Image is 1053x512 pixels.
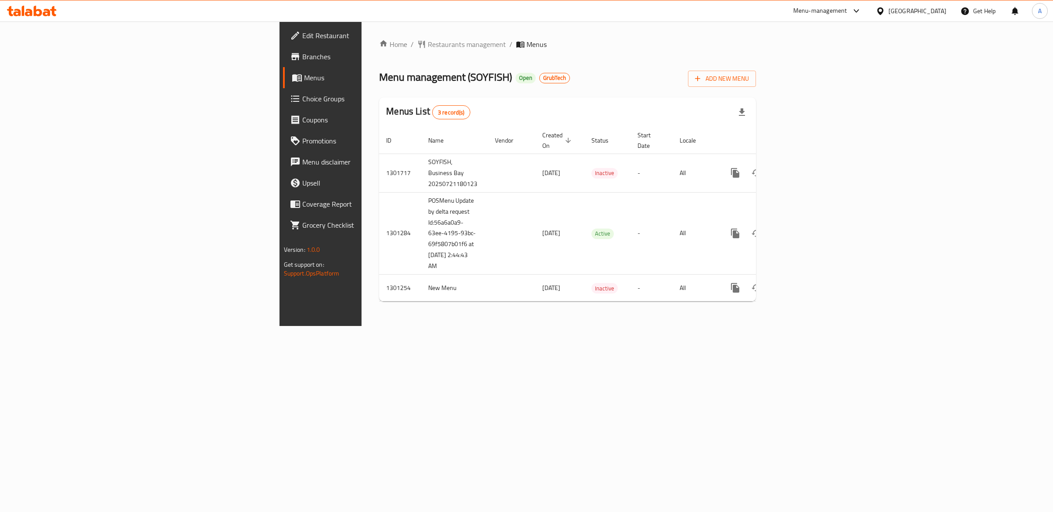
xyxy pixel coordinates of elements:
span: Promotions [302,136,448,146]
nav: breadcrumb [379,39,756,50]
span: Coupons [302,115,448,125]
a: Restaurants management [417,39,506,50]
span: [DATE] [542,282,560,294]
a: Branches [283,46,455,67]
span: Active [591,229,614,239]
span: Menu disclaimer [302,157,448,167]
span: Grocery Checklist [302,220,448,230]
a: Coupons [283,109,455,130]
button: Add New Menu [688,71,756,87]
span: GrubTech [540,74,569,82]
td: All [673,275,718,301]
span: Inactive [591,283,618,294]
span: Upsell [302,178,448,188]
a: Menus [283,67,455,88]
span: Inactive [591,168,618,178]
span: Open [516,74,536,82]
div: Export file [731,102,752,123]
button: Change Status [746,277,767,298]
button: more [725,223,746,244]
a: Coverage Report [283,193,455,215]
span: ID [386,135,403,146]
span: Edit Restaurant [302,30,448,41]
a: Support.OpsPlatform [284,268,340,279]
a: Menu disclaimer [283,151,455,172]
span: Coverage Report [302,199,448,209]
span: Branches [302,51,448,62]
span: Add New Menu [695,73,749,84]
td: All [673,192,718,275]
span: Restaurants management [428,39,506,50]
span: Get support on: [284,259,324,270]
div: [GEOGRAPHIC_DATA] [888,6,946,16]
span: Choice Groups [302,93,448,104]
div: Open [516,73,536,83]
span: Start Date [638,130,662,151]
button: more [725,277,746,298]
div: Menu-management [793,6,847,16]
td: All [673,154,718,192]
a: Promotions [283,130,455,151]
h2: Menus List [386,105,470,119]
div: Total records count [432,105,470,119]
a: Choice Groups [283,88,455,109]
span: 1.0.0 [307,244,320,255]
td: - [630,275,673,301]
button: more [725,162,746,183]
button: Change Status [746,162,767,183]
span: 3 record(s) [433,108,470,117]
span: Name [428,135,455,146]
span: Version: [284,244,305,255]
li: / [509,39,512,50]
span: Vendor [495,135,525,146]
span: Menus [304,72,448,83]
span: Menus [526,39,547,50]
button: Change Status [746,223,767,244]
a: Upsell [283,172,455,193]
span: Locale [680,135,707,146]
span: Created On [542,130,574,151]
td: - [630,154,673,192]
table: enhanced table [379,127,816,302]
span: Status [591,135,620,146]
a: Grocery Checklist [283,215,455,236]
span: A [1038,6,1042,16]
td: - [630,192,673,275]
span: [DATE] [542,227,560,239]
span: [DATE] [542,167,560,179]
a: Edit Restaurant [283,25,455,46]
th: Actions [718,127,816,154]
